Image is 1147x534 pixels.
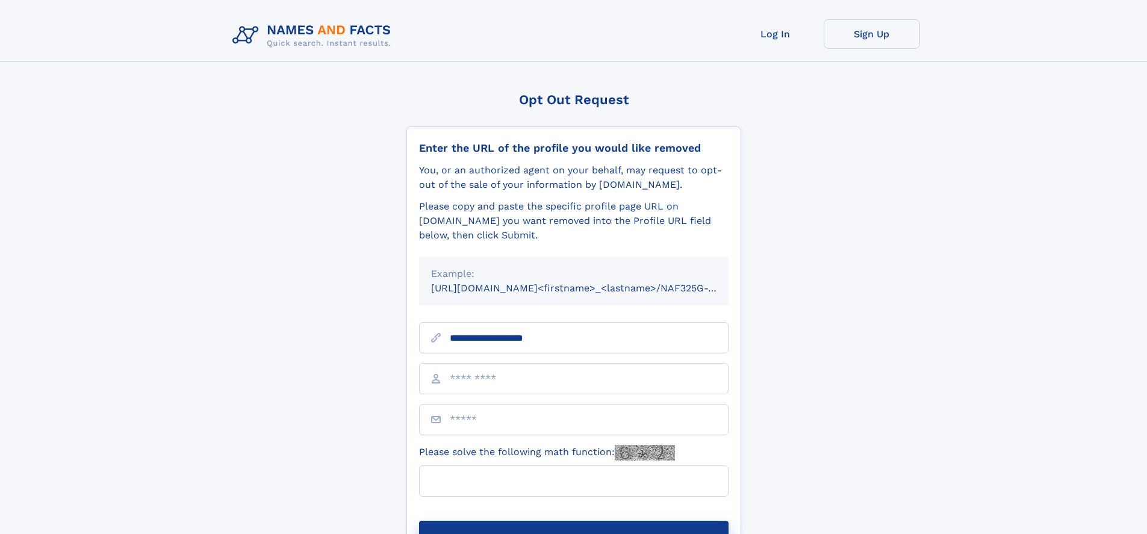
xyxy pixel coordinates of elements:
a: Log In [727,19,824,49]
img: Logo Names and Facts [228,19,401,52]
small: [URL][DOMAIN_NAME]<firstname>_<lastname>/NAF325G-xxxxxxxx [431,282,751,294]
div: Example: [431,267,716,281]
a: Sign Up [824,19,920,49]
div: Please copy and paste the specific profile page URL on [DOMAIN_NAME] you want removed into the Pr... [419,199,729,243]
div: You, or an authorized agent on your behalf, may request to opt-out of the sale of your informatio... [419,163,729,192]
label: Please solve the following math function: [419,445,675,461]
div: Opt Out Request [406,92,741,107]
div: Enter the URL of the profile you would like removed [419,141,729,155]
